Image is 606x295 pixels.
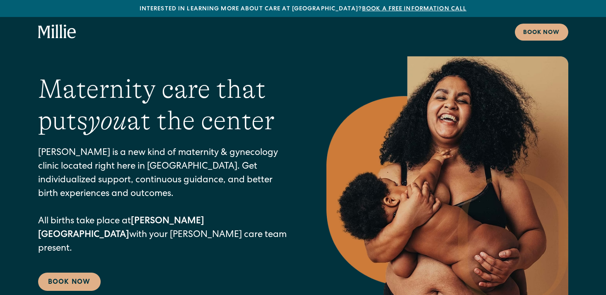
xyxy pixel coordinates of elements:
[523,29,560,37] div: Book now
[362,6,466,12] a: Book a free information call
[38,24,76,39] a: home
[38,147,293,256] p: [PERSON_NAME] is a new kind of maternity & gynecology clinic located right here in [GEOGRAPHIC_DA...
[38,73,293,137] h1: Maternity care that puts at the center
[515,24,568,41] a: Book now
[88,106,127,135] em: you
[38,273,101,291] a: Book Now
